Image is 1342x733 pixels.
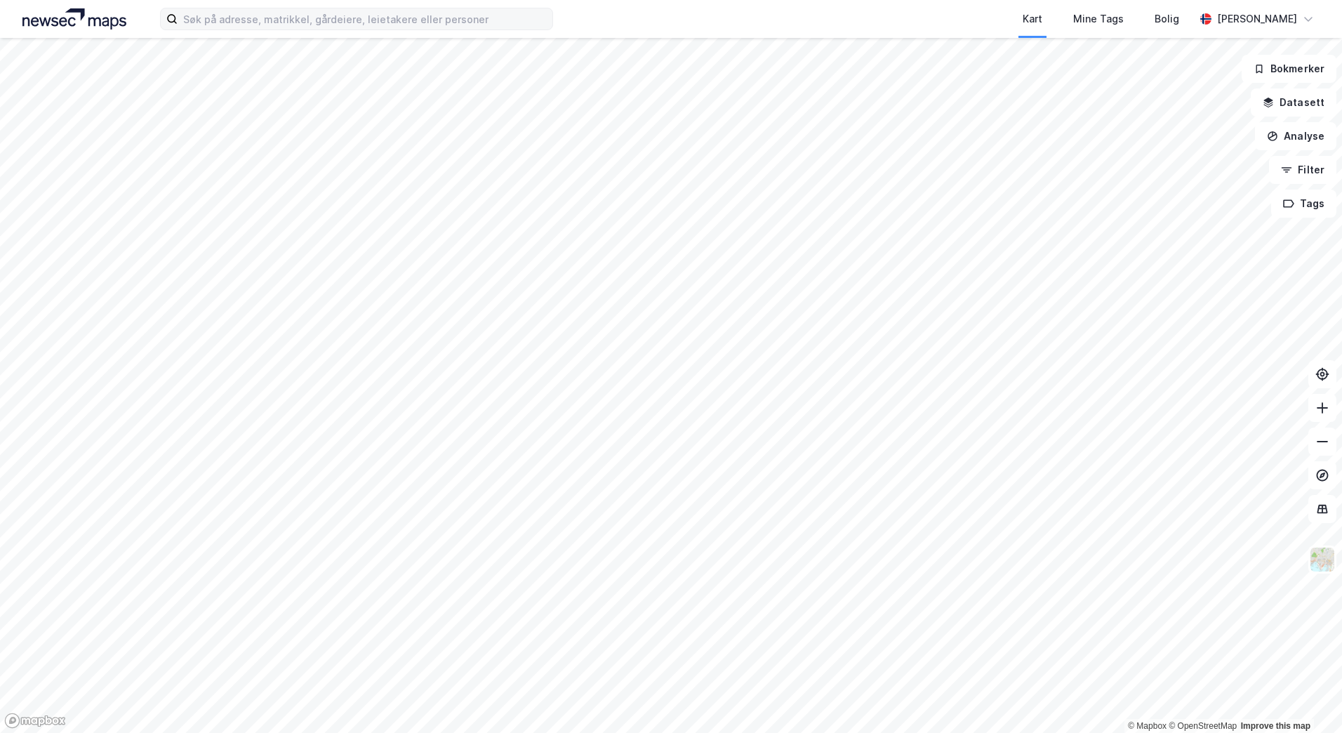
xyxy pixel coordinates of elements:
[1272,666,1342,733] div: Kontrollprogram for chat
[1128,721,1167,731] a: Mapbox
[1155,11,1179,27] div: Bolig
[1169,721,1237,731] a: OpenStreetMap
[1251,88,1336,117] button: Datasett
[1269,156,1336,184] button: Filter
[1272,666,1342,733] iframe: Chat Widget
[178,8,552,29] input: Søk på adresse, matrikkel, gårdeiere, leietakere eller personer
[1073,11,1124,27] div: Mine Tags
[1023,11,1042,27] div: Kart
[1242,55,1336,83] button: Bokmerker
[1309,546,1336,573] img: Z
[1271,190,1336,218] button: Tags
[4,713,66,729] a: Mapbox homepage
[1217,11,1297,27] div: [PERSON_NAME]
[1241,721,1310,731] a: Improve this map
[22,8,126,29] img: logo.a4113a55bc3d86da70a041830d287a7e.svg
[1255,122,1336,150] button: Analyse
